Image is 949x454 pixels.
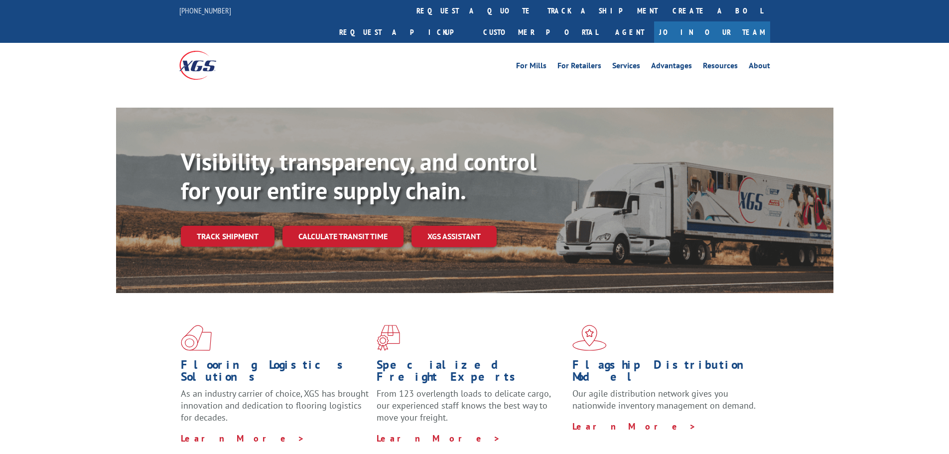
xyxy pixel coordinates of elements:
[179,5,231,15] a: [PHONE_NUMBER]
[572,359,761,388] h1: Flagship Distribution Model
[749,62,770,73] a: About
[377,433,501,444] a: Learn More >
[605,21,654,43] a: Agent
[572,325,607,351] img: xgs-icon-flagship-distribution-model-red
[476,21,605,43] a: Customer Portal
[282,226,404,247] a: Calculate transit time
[181,146,537,206] b: Visibility, transparency, and control for your entire supply chain.
[181,325,212,351] img: xgs-icon-total-supply-chain-intelligence-red
[572,421,696,432] a: Learn More >
[377,359,565,388] h1: Specialized Freight Experts
[703,62,738,73] a: Resources
[651,62,692,73] a: Advantages
[654,21,770,43] a: Join Our Team
[181,359,369,388] h1: Flooring Logistics Solutions
[411,226,497,247] a: XGS ASSISTANT
[516,62,546,73] a: For Mills
[181,433,305,444] a: Learn More >
[181,388,369,423] span: As an industry carrier of choice, XGS has brought innovation and dedication to flooring logistics...
[181,226,274,247] a: Track shipment
[612,62,640,73] a: Services
[557,62,601,73] a: For Retailers
[572,388,756,411] span: Our agile distribution network gives you nationwide inventory management on demand.
[377,388,565,432] p: From 123 overlength loads to delicate cargo, our experienced staff knows the best way to move you...
[377,325,400,351] img: xgs-icon-focused-on-flooring-red
[332,21,476,43] a: Request a pickup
